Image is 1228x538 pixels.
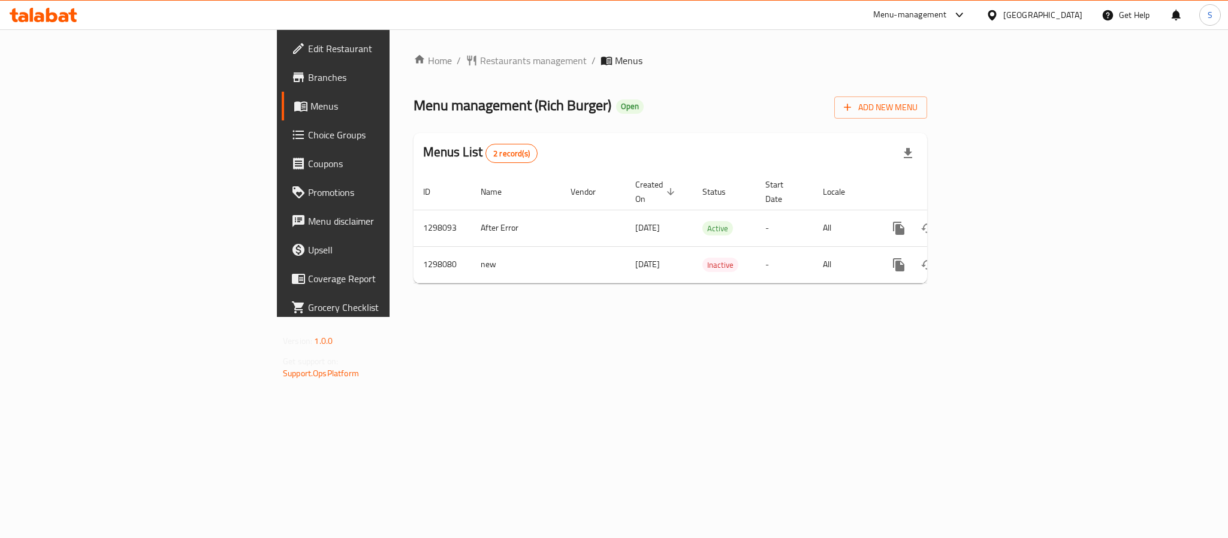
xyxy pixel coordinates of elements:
span: Promotions [308,185,472,200]
span: Active [702,222,733,235]
h2: Menus List [423,143,538,163]
div: [GEOGRAPHIC_DATA] [1003,8,1082,22]
span: Menu management ( Rich Burger ) [414,92,611,119]
span: Get support on: [283,353,338,369]
span: 1.0.0 [314,333,333,349]
nav: breadcrumb [414,53,927,68]
a: Upsell [282,235,482,264]
span: Upsell [308,243,472,257]
td: - [756,210,813,246]
a: Coverage Report [282,264,482,293]
span: Choice Groups [308,128,472,142]
span: Name [481,185,517,199]
span: Add New Menu [844,100,918,115]
span: Grocery Checklist [308,300,472,315]
span: Locale [823,185,861,199]
a: Promotions [282,178,482,207]
div: Active [702,221,733,235]
span: [DATE] [635,220,660,235]
span: Branches [308,70,472,84]
div: Open [616,99,644,114]
span: Status [702,185,741,199]
span: Start Date [765,177,799,206]
button: Change Status [913,214,942,243]
li: / [592,53,596,68]
td: All [813,210,875,246]
a: Branches [282,63,482,92]
span: Coverage Report [308,271,472,286]
div: Menu-management [873,8,947,22]
span: ID [423,185,446,199]
span: Edit Restaurant [308,41,472,56]
span: Coupons [308,156,472,171]
a: Support.OpsPlatform [283,365,359,381]
table: enhanced table [414,174,1009,283]
td: All [813,246,875,283]
button: Change Status [913,250,942,279]
td: new [471,246,561,283]
span: Menus [615,53,642,68]
button: more [885,214,913,243]
span: Open [616,101,644,111]
span: S [1208,8,1212,22]
span: Vendor [571,185,611,199]
span: Menu disclaimer [308,214,472,228]
span: [DATE] [635,256,660,272]
a: Grocery Checklist [282,293,482,322]
button: more [885,250,913,279]
button: Add New Menu [834,96,927,119]
span: Version: [283,333,312,349]
a: Coupons [282,149,482,178]
a: Choice Groups [282,120,482,149]
a: Edit Restaurant [282,34,482,63]
span: Menus [310,99,472,113]
div: Total records count [485,144,538,163]
span: Restaurants management [480,53,587,68]
td: - [756,246,813,283]
a: Menus [282,92,482,120]
th: Actions [875,174,1009,210]
td: After Error [471,210,561,246]
span: Inactive [702,258,738,272]
a: Menu disclaimer [282,207,482,235]
span: Created On [635,177,678,206]
a: Restaurants management [466,53,587,68]
span: 2 record(s) [486,148,537,159]
div: Export file [894,139,922,168]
